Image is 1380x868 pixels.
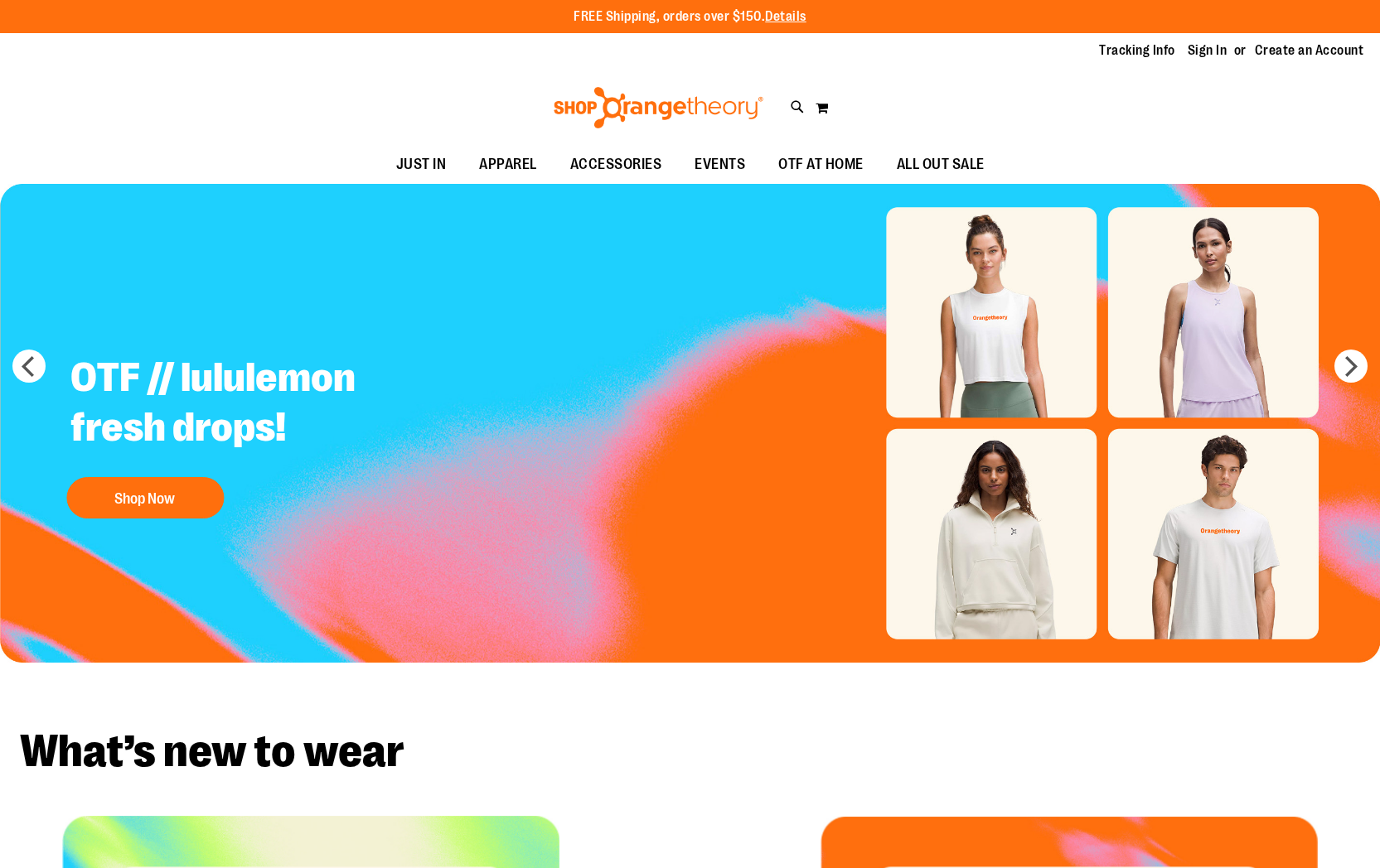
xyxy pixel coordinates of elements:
h2: OTF // lululemon fresh drops! [58,340,470,469]
button: next [1334,350,1368,383]
a: Tracking Info [1099,41,1175,60]
a: Details [765,9,806,24]
span: EVENTS [695,146,745,183]
p: FREE Shipping, orders over $150. [574,7,806,27]
span: ACCESSORIES [570,146,662,183]
span: APPAREL [479,146,537,183]
a: Create an Account [1255,41,1364,60]
h2: What’s new to wear [20,729,1360,774]
span: JUST IN [396,146,447,183]
span: OTF AT HOME [778,146,864,183]
img: Shop Orangetheory [551,87,766,128]
a: OTF // lululemon fresh drops! Shop Now [58,340,470,527]
button: Shop Now [66,477,224,518]
span: ALL OUT SALE [897,146,985,183]
button: prev [12,350,46,383]
a: Sign In [1188,41,1227,60]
